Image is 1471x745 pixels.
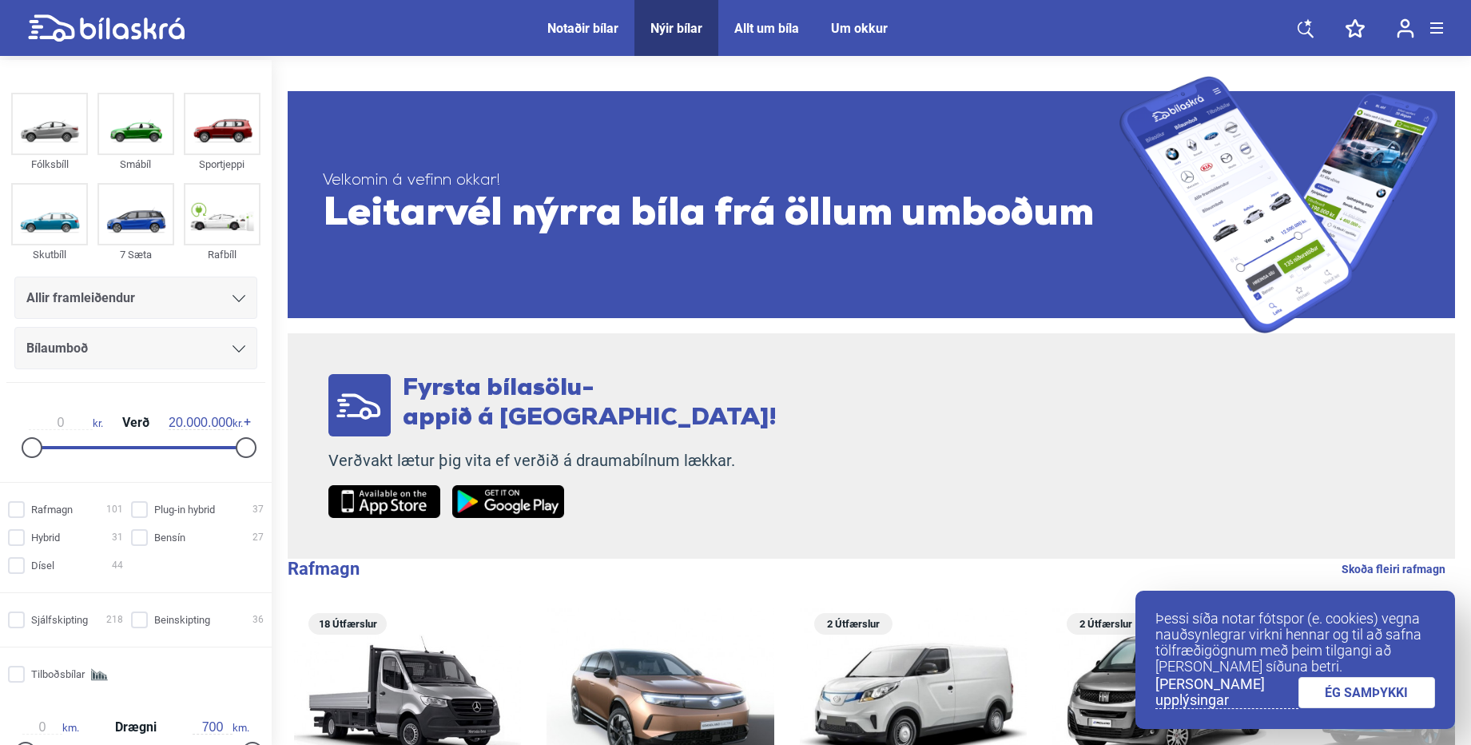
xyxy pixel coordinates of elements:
[106,501,123,518] span: 101
[822,613,885,635] span: 2 Útfærslur
[169,416,243,430] span: kr.
[26,337,88,360] span: Bílaumboð
[193,720,249,735] span: km.
[1397,18,1414,38] img: user-login.svg
[112,529,123,546] span: 31
[111,721,161,734] span: Drægni
[288,559,360,579] b: Rafmagn
[1298,677,1436,708] a: ÉG SAMÞYKKI
[26,287,135,309] span: Allir framleiðendur
[118,416,153,429] span: Verð
[328,451,777,471] p: Verðvakt lætur þig vita ef verðið á draumabílnum lækkar.
[323,191,1119,239] span: Leitarvél nýrra bíla frá öllum umboðum
[1075,613,1137,635] span: 2 Útfærslur
[831,21,888,36] a: Um okkur
[316,613,379,635] span: 18 Útfærslur
[184,155,260,173] div: Sportjeppi
[403,376,777,431] span: Fyrsta bílasölu- appið á [GEOGRAPHIC_DATA]!
[288,76,1455,333] a: Velkomin á vefinn okkar!Leitarvél nýrra bíla frá öllum umboðum
[154,501,215,518] span: Plug-in hybrid
[154,612,210,628] span: Beinskipting
[1342,559,1445,580] a: Skoða fleiri rafmagn
[97,155,174,173] div: Smábíl
[734,21,799,36] a: Allt um bíla
[11,155,88,173] div: Fólksbíll
[106,612,123,628] span: 218
[97,245,174,264] div: 7 Sæta
[547,21,618,36] a: Notaðir bílar
[31,666,85,683] span: Tilboðsbílar
[22,720,79,735] span: km.
[31,612,88,628] span: Sjálfskipting
[1155,676,1298,709] a: [PERSON_NAME] upplýsingar
[650,21,702,36] a: Nýir bílar
[252,612,264,628] span: 36
[252,501,264,518] span: 37
[29,416,103,430] span: kr.
[184,245,260,264] div: Rafbíll
[11,245,88,264] div: Skutbíll
[323,171,1119,191] span: Velkomin á vefinn okkar!
[252,529,264,546] span: 27
[31,557,54,574] span: Dísel
[154,529,185,546] span: Bensín
[1155,611,1435,675] p: Þessi síða notar fótspor (e. cookies) vegna nauðsynlegrar virkni hennar og til að safna tölfræðig...
[112,557,123,574] span: 44
[31,501,73,518] span: Rafmagn
[31,529,60,546] span: Hybrid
